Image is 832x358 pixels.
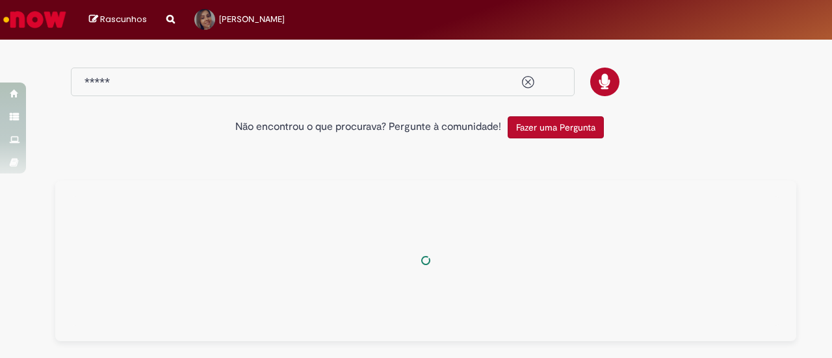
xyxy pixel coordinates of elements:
[235,121,501,133] h2: Não encontrou o que procurava? Pergunte à comunidade!
[508,116,604,138] button: Fazer uma Pergunta
[1,6,68,32] img: ServiceNow
[89,14,147,26] a: Rascunhos
[100,13,147,25] span: Rascunhos
[219,14,285,25] span: [PERSON_NAME]
[55,181,796,341] div: Tudo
